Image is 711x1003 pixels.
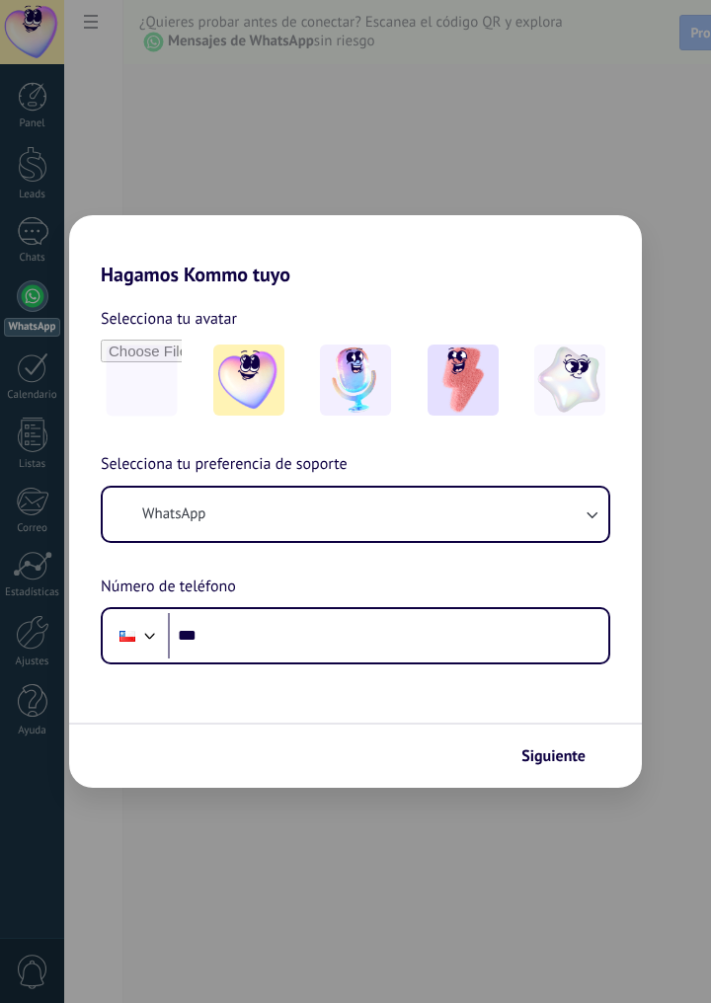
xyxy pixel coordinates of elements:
span: WhatsApp [142,504,205,524]
span: Selecciona tu preferencia de soporte [101,452,348,478]
span: Número de teléfono [101,575,236,600]
span: Siguiente [521,749,586,763]
img: -3.jpeg [428,345,499,416]
h2: Hagamos Kommo tuyo [69,215,642,286]
img: -2.jpeg [320,345,391,416]
img: -1.jpeg [213,345,284,416]
img: -4.jpeg [534,345,605,416]
button: Siguiente [513,739,612,773]
button: WhatsApp [103,488,608,541]
div: Chile: + 56 [109,615,146,656]
span: Selecciona tu avatar [101,306,237,332]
